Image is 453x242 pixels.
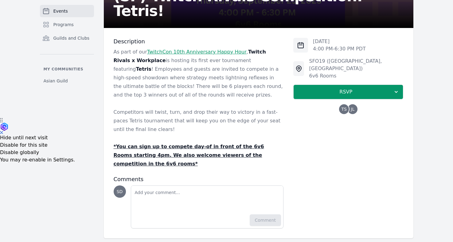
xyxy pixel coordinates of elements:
[309,72,403,80] div: 6v6 Rooms
[114,144,264,167] u: *You can sign up to compete day-of in front of the 6v6 Rooms starting 4pm. We also welcome viewer...
[114,48,284,99] p: As part of our , is hosting its first ever tournament featuring ! Employees and guests are invite...
[53,35,90,41] span: Guilds and Clubs
[53,8,68,14] span: Events
[250,214,281,226] button: Comment
[44,78,68,84] span: Asian Guild
[309,58,403,72] div: SFO19 ([GEOGRAPHIC_DATA], [GEOGRAPHIC_DATA])
[313,38,366,45] p: [DATE]
[342,107,347,111] span: TS
[40,5,94,17] a: Events
[40,75,94,86] a: Asian Guild
[114,176,284,183] h3: Comments
[40,18,94,31] a: Programs
[136,66,151,72] strong: Tetris
[299,88,393,96] span: RSVP
[40,32,94,44] a: Guilds and Clubs
[117,189,123,194] span: SD
[293,85,403,99] button: RSVP
[313,45,366,53] p: 4:00 PM - 6:30 PM PDT
[114,108,284,134] p: Competitors will twist, turn, and drop their way to victory in a fast-paces Tetris tournament tha...
[40,67,94,72] p: My communities
[351,107,354,111] span: JL
[147,49,247,55] a: TwitchCon 10th Anniversary Happy Hour
[114,38,284,45] h3: Description
[40,5,94,86] nav: Sidebar
[53,22,74,28] span: Programs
